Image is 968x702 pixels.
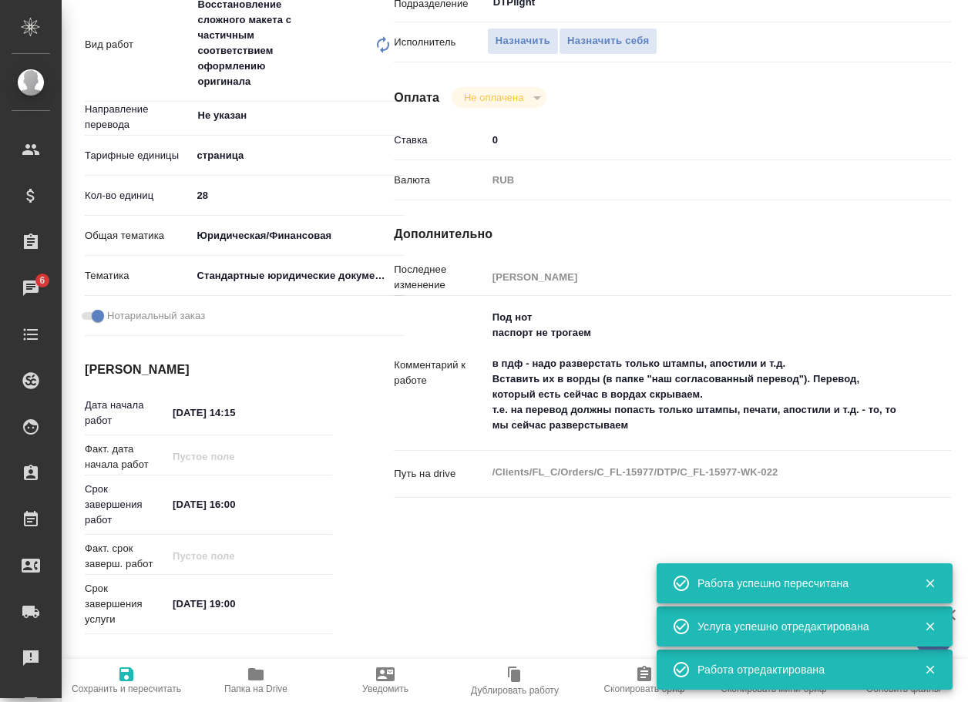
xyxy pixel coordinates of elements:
[85,102,191,133] p: Направление перевода
[85,361,332,379] h4: [PERSON_NAME]
[394,262,486,293] p: Последнее изменение
[567,32,649,50] span: Назначить себя
[459,91,528,104] button: Не оплачена
[471,685,559,696] span: Дублировать работу
[167,493,302,516] input: ✎ Введи что-нибудь
[85,228,191,244] p: Общая тематика
[487,28,559,55] button: Назначить
[191,223,405,249] div: Юридическая/Финансовая
[85,581,167,627] p: Срок завершения услуги
[224,684,287,694] span: Папка на Drive
[107,308,205,324] span: Нотариальный заказ
[487,459,905,485] textarea: /Clients/FL_C/Orders/C_FL-15977/DTP/C_FL-15977-WK-022
[62,659,191,702] button: Сохранить и пересчитать
[487,167,905,193] div: RUB
[85,148,191,163] p: Тарифные единицы
[394,225,951,244] h4: Дополнительно
[191,659,321,702] button: Папка на Drive
[321,659,450,702] button: Уведомить
[603,684,684,694] span: Скопировать бриф
[394,35,486,50] p: Исполнитель
[167,401,302,424] input: ✎ Введи что-нибудь
[452,87,546,108] div: Не оплачена
[191,143,405,169] div: страница
[85,188,191,203] p: Кол-во единиц
[30,273,54,288] span: 6
[85,541,167,572] p: Факт. срок заверш. работ
[394,89,439,107] h4: Оплата
[4,269,58,307] a: 6
[85,268,191,284] p: Тематика
[85,37,191,52] p: Вид работ
[580,659,709,702] button: Скопировать бриф
[167,445,302,468] input: Пустое поле
[450,659,580,702] button: Дублировать работу
[914,663,946,677] button: Закрыть
[914,576,946,590] button: Закрыть
[559,28,657,55] button: Назначить себя
[914,620,946,633] button: Закрыть
[72,684,181,694] span: Сохранить и пересчитать
[697,576,901,591] div: Работа успешно пересчитана
[487,129,905,151] input: ✎ Введи что-нибудь
[394,466,486,482] p: Путь на drive
[85,442,167,472] p: Факт. дата начала работ
[394,133,486,148] p: Ставка
[167,545,302,567] input: Пустое поле
[697,619,901,634] div: Услуга успешно отредактирована
[896,1,899,4] button: Open
[697,662,901,677] div: Работа отредактирована
[496,32,550,50] span: Назначить
[191,184,405,207] input: ✎ Введи что-нибудь
[487,304,905,438] textarea: Под нот паспорт не трогаем в пдф - надо разверстать только штампы, апостили и т.д. Вставить их в ...
[487,266,905,288] input: Пустое поле
[85,482,167,528] p: Срок завершения работ
[396,114,399,117] button: Open
[394,173,486,188] p: Валюта
[394,358,486,388] p: Комментарий к работе
[85,398,167,428] p: Дата начала работ
[362,684,408,694] span: Уведомить
[191,263,405,289] div: Стандартные юридические документы, договоры, уставы
[167,593,302,615] input: ✎ Введи что-нибудь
